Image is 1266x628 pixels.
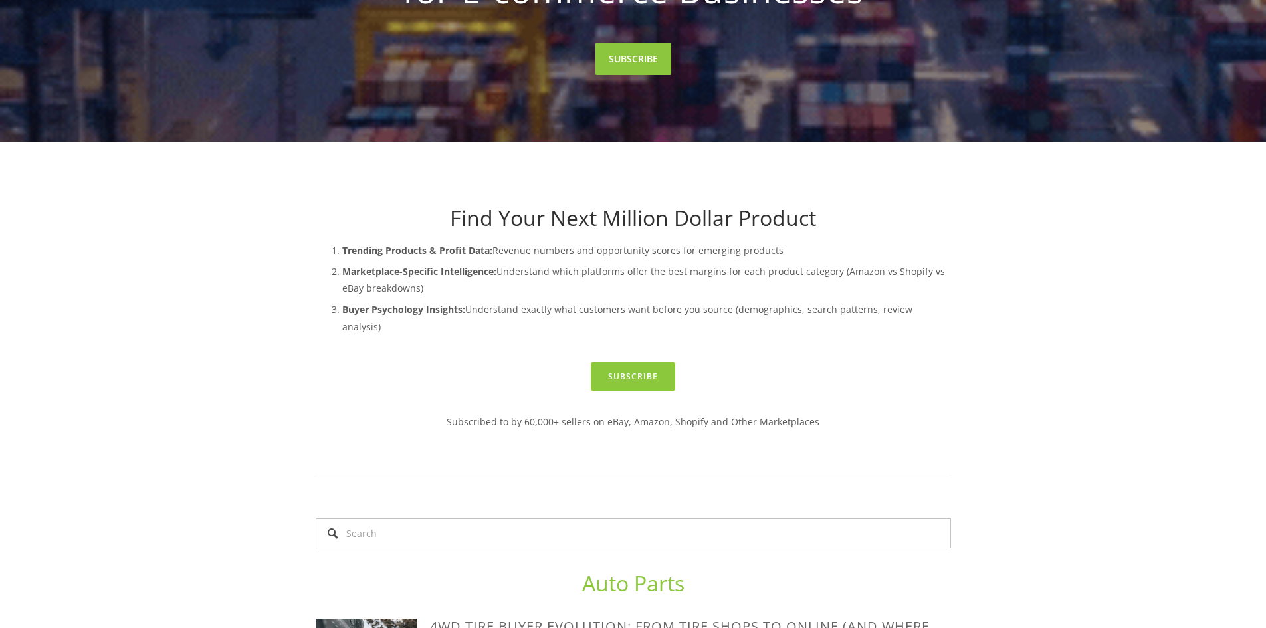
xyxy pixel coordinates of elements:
p: Subscribed to by 60,000+ sellers on eBay, Amazon, Shopify and Other Marketplaces [316,413,951,430]
strong: Buyer Psychology Insights: [342,303,465,316]
input: Search [316,518,951,548]
p: Understand which platforms offer the best margins for each product category (Amazon vs Shopify vs... [342,263,951,296]
strong: Trending Products & Profit Data: [342,244,492,257]
a: Subscribe [591,362,675,391]
a: SUBSCRIBE [595,43,671,75]
a: Auto Parts [582,569,685,597]
p: Understand exactly what customers want before you source (demographics, search patterns, review a... [342,301,951,334]
strong: Marketplace-Specific Intelligence: [342,265,496,278]
p: Revenue numbers and opportunity scores for emerging products [342,242,951,259]
h1: Find Your Next Million Dollar Product [316,205,951,231]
